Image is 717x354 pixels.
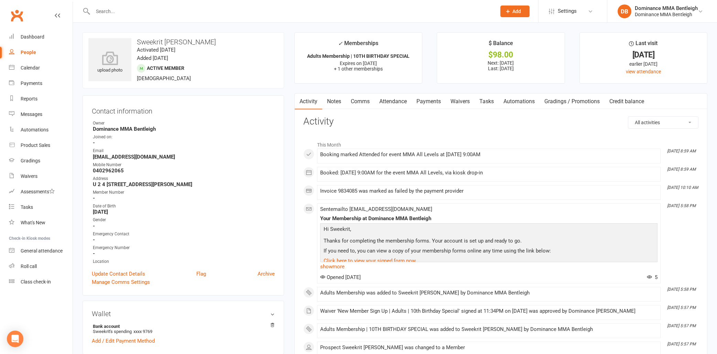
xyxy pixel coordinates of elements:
[92,310,275,318] h3: Wallet
[626,69,661,74] a: view attendance
[93,126,275,132] strong: Dominance MMA Bentleigh
[667,342,696,346] i: [DATE] 5:57 PM
[324,258,416,264] a: Click here to view your signed form now
[338,39,378,52] div: Memberships
[635,11,698,18] div: Dominance MMA Bentleigh
[338,40,343,47] i: ✓
[489,39,513,51] div: $ Balance
[334,66,383,72] span: + 1 other memberships
[443,51,558,58] div: $98.00
[92,105,275,115] h3: Contact information
[93,181,275,187] strong: U 2 4 [STREET_ADDRESS][PERSON_NAME]
[9,138,73,153] a: Product Sales
[346,94,374,109] a: Comms
[500,6,530,17] button: Add
[92,270,145,278] a: Update Contact Details
[667,167,696,172] i: [DATE] 8:59 AM
[667,323,696,328] i: [DATE] 5:57 PM
[9,243,73,259] a: General attendance kiosk mode
[93,162,275,168] div: Mobile Number
[88,38,278,46] h3: Sweekrit [PERSON_NAME]
[443,60,558,71] p: Next: [DATE] Last: [DATE]
[667,305,696,310] i: [DATE] 5:57 PM
[21,204,33,210] div: Tasks
[93,168,275,174] strong: 0402962065
[21,65,40,71] div: Calendar
[93,195,275,201] strong: -
[21,173,37,179] div: Waivers
[93,148,275,154] div: Email
[629,39,658,51] div: Last visit
[93,245,275,251] div: Emergency Number
[21,142,50,148] div: Product Sales
[93,140,275,146] strong: -
[93,175,275,182] div: Address
[322,94,346,109] a: Notes
[93,250,275,257] strong: -
[412,94,446,109] a: Payments
[295,94,322,109] a: Activity
[320,274,361,280] span: Opened [DATE]
[93,258,275,265] div: Location
[9,215,73,230] a: What's New
[93,189,275,196] div: Member Number
[322,237,656,247] p: Thanks for completing the membership forms. Your account is set up and ready to go.
[320,290,658,296] div: Adults Membership was added to Sweekrit [PERSON_NAME] by Dominance MMA Bentleigh
[605,94,649,109] a: Credit balance
[21,189,55,194] div: Assessments
[9,91,73,107] a: Reports
[320,326,658,332] div: Adults Membership | 10TH BIRTHDAY SPECIAL was added to Sweekrit [PERSON_NAME] by Dominance MMA Be...
[340,61,377,66] span: Expires on [DATE]
[322,247,656,257] p: If you need to, you can view a copy of your membership forms online any time using the link below:
[303,116,698,127] h3: Activity
[93,134,275,140] div: Joined on:
[9,76,73,91] a: Payments
[667,287,696,292] i: [DATE] 5:58 PM
[7,331,23,347] div: Open Intercom Messenger
[196,270,206,278] a: Flag
[21,111,42,117] div: Messages
[9,274,73,290] a: Class kiosk mode
[21,81,42,86] div: Payments
[137,75,191,82] span: [DEMOGRAPHIC_DATA]
[9,45,73,60] a: People
[320,206,432,212] span: Sent email to [EMAIL_ADDRESS][DOMAIN_NAME]
[320,152,658,158] div: Booking marked Attended for event MMA All Levels at [DATE] 9:00AM
[21,127,48,132] div: Automations
[9,153,73,169] a: Gradings
[9,259,73,274] a: Roll call
[667,203,696,208] i: [DATE] 5:58 PM
[320,345,658,351] div: Prospect Sweekrit [PERSON_NAME] was changed to a Member
[147,65,184,71] span: Active member
[137,47,175,53] time: Activated [DATE]
[133,329,152,334] span: xxxx 9769
[320,170,658,176] div: Booked: [DATE] 9:00AM for the event MMA All Levels, via kiosk drop-in
[21,220,45,225] div: What's New
[307,53,410,59] strong: Adults Membership | 10TH BIRTHDAY SPECIAL
[92,323,275,335] li: Sweekrit's spending
[91,7,491,16] input: Search...
[320,188,658,194] div: Invoice 9834085 was marked as failed by the payment provider
[9,107,73,122] a: Messages
[21,158,40,163] div: Gradings
[258,270,275,278] a: Archive
[21,50,36,55] div: People
[88,51,131,74] div: upload photo
[586,60,701,68] div: earlier [DATE]
[21,96,37,101] div: Reports
[21,279,51,285] div: Class check-in
[8,7,25,24] a: Clubworx
[93,324,271,329] strong: Bank account
[93,223,275,229] strong: -
[475,94,499,109] a: Tasks
[499,94,540,109] a: Automations
[9,184,73,200] a: Assessments
[320,308,658,314] div: Waiver 'New Member Sign Up | Adults | 10th Birthday Special' signed at 11:34PM on [DATE] was appr...
[512,9,521,14] span: Add
[9,60,73,76] a: Calendar
[92,278,150,286] a: Manage Comms Settings
[9,200,73,215] a: Tasks
[635,5,698,11] div: Dominance MMA Bentleigh
[93,231,275,237] div: Emergency Contact
[647,274,658,280] span: 5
